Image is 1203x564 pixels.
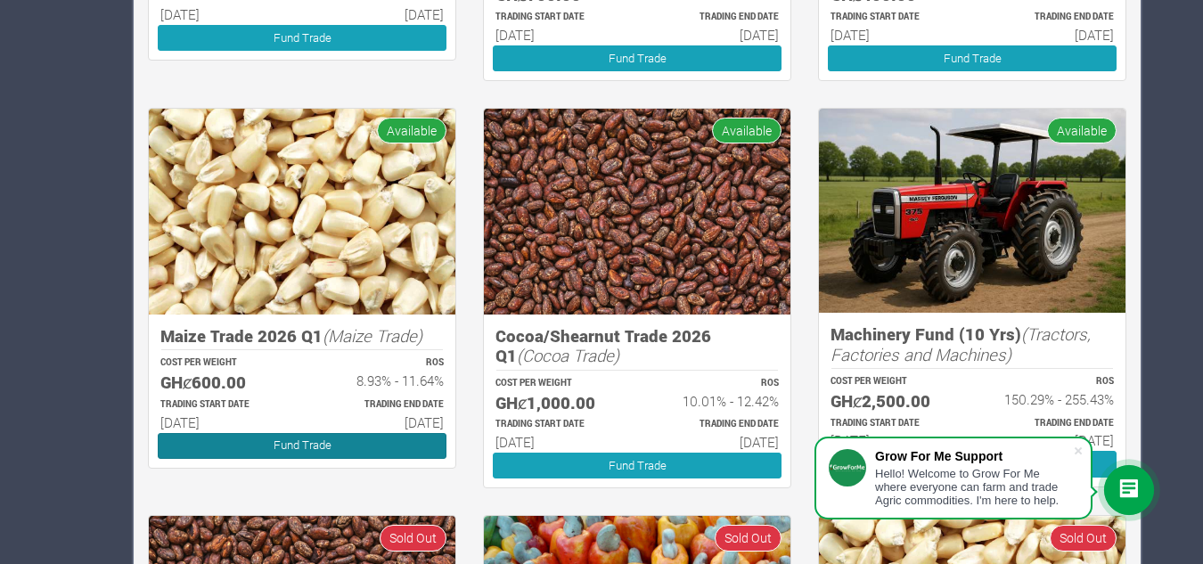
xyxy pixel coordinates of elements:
[831,375,956,388] p: COST PER WEIGHT
[712,118,782,143] span: Available
[831,11,956,24] p: Estimated Trading Start Date
[653,377,779,390] p: ROS
[831,432,956,448] h6: [DATE]
[831,417,956,430] p: Estimated Trading Start Date
[493,45,782,71] a: Fund Trade
[484,109,790,315] img: growforme image
[831,323,1091,365] i: (Tractors, Factories and Machines)
[988,417,1114,430] p: Estimated Trading End Date
[493,453,782,478] a: Fund Trade
[819,109,1125,313] img: growforme image
[828,45,1117,71] a: Fund Trade
[318,6,444,22] h6: [DATE]
[323,324,422,347] i: (Maize Trade)
[988,11,1114,24] p: Estimated Trading End Date
[318,414,444,430] h6: [DATE]
[831,324,1114,364] h5: Machinery Fund (10 Yrs)
[988,432,1114,448] h6: [DATE]
[160,398,286,412] p: Estimated Trading Start Date
[715,525,782,551] span: Sold Out
[318,398,444,412] p: Estimated Trading End Date
[988,391,1114,407] h6: 150.29% - 255.43%
[495,27,621,43] h6: [DATE]
[495,418,621,431] p: Estimated Trading Start Date
[160,326,444,347] h5: Maize Trade 2026 Q1
[653,434,779,450] h6: [DATE]
[158,433,446,459] a: Fund Trade
[495,377,621,390] p: COST PER WEIGHT
[831,391,956,412] h5: GHȼ2,500.00
[831,27,956,43] h6: [DATE]
[377,118,446,143] span: Available
[988,375,1114,388] p: ROS
[517,344,619,366] i: (Cocoa Trade)
[158,25,446,51] a: Fund Trade
[1047,118,1117,143] span: Available
[653,11,779,24] p: Estimated Trading End Date
[653,418,779,431] p: Estimated Trading End Date
[318,356,444,370] p: ROS
[318,372,444,388] h6: 8.93% - 11.64%
[160,356,286,370] p: COST PER WEIGHT
[160,372,286,393] h5: GHȼ600.00
[653,27,779,43] h6: [DATE]
[875,467,1073,507] div: Hello! Welcome to Grow For Me where everyone can farm and trade Agric commodities. I'm here to help.
[495,393,621,413] h5: GHȼ1,000.00
[653,393,779,409] h6: 10.01% - 12.42%
[988,27,1114,43] h6: [DATE]
[149,109,455,315] img: growforme image
[495,326,779,366] h5: Cocoa/Shearnut Trade 2026 Q1
[160,414,286,430] h6: [DATE]
[875,449,1073,463] div: Grow For Me Support
[495,434,621,450] h6: [DATE]
[160,6,286,22] h6: [DATE]
[380,525,446,551] span: Sold Out
[1050,525,1117,551] span: Sold Out
[495,11,621,24] p: Estimated Trading Start Date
